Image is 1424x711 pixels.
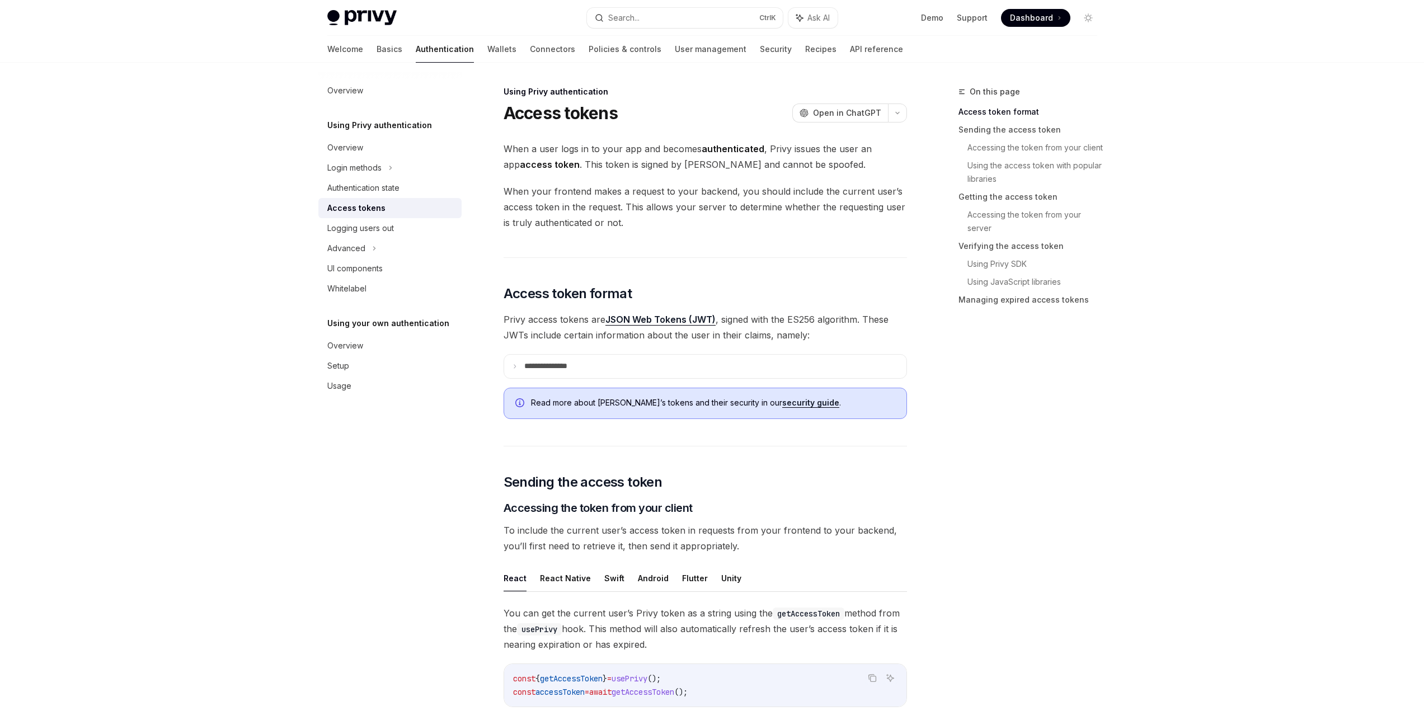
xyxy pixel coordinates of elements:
button: Flutter [682,565,708,591]
a: Usage [318,376,462,396]
button: Open in ChatGPT [792,103,888,123]
a: Overview [318,138,462,158]
a: Verifying the access token [958,237,1106,255]
span: When your frontend makes a request to your backend, you should include the current user’s access ... [504,183,907,230]
span: On this page [970,85,1020,98]
span: accessToken [535,687,585,697]
button: Ask AI [788,8,838,28]
span: Sending the access token [504,473,662,491]
a: JSON Web Tokens (JWT) [605,314,716,326]
a: Authentication state [318,178,462,198]
a: Connectors [530,36,575,63]
a: Security [760,36,792,63]
button: Search...CtrlK [587,8,783,28]
span: const [513,687,535,697]
span: (); [647,674,661,684]
a: Access token format [958,103,1106,121]
a: User management [675,36,746,63]
a: Demo [921,12,943,23]
span: = [585,687,589,697]
a: Dashboard [1001,9,1070,27]
img: light logo [327,10,397,26]
button: React Native [540,565,591,591]
span: await [589,687,612,697]
a: Welcome [327,36,363,63]
div: Login methods [327,161,382,175]
span: usePrivy [612,674,647,684]
a: Using JavaScript libraries [967,273,1106,291]
span: Accessing the token from your client [504,500,693,516]
a: Overview [318,336,462,356]
span: Ask AI [807,12,830,23]
strong: authenticated [702,143,764,154]
div: Search... [608,11,640,25]
a: Logging users out [318,218,462,238]
div: Overview [327,339,363,352]
button: Toggle dark mode [1079,9,1097,27]
div: Using Privy authentication [504,86,907,97]
a: Whitelabel [318,279,462,299]
div: Setup [327,359,349,373]
h1: Access tokens [504,103,618,123]
button: Copy the contents from the code block [865,671,880,685]
a: Support [957,12,988,23]
span: { [535,674,540,684]
code: usePrivy [517,623,562,635]
a: Overview [318,81,462,101]
div: Authentication state [327,181,400,195]
button: Android [638,565,669,591]
span: Dashboard [1010,12,1053,23]
span: When a user logs in to your app and becomes , Privy issues the user an app . This token is signed... [504,141,907,172]
span: Access token format [504,285,632,303]
strong: access token [520,159,580,170]
svg: Info [515,398,527,409]
span: Open in ChatGPT [813,107,881,119]
span: } [603,674,607,684]
button: Swift [604,565,624,591]
div: Overview [327,84,363,97]
span: To include the current user’s access token in requests from your frontend to your backend, you’ll... [504,522,907,554]
div: Logging users out [327,222,394,235]
a: Recipes [805,36,836,63]
button: React [504,565,527,591]
a: Wallets [487,36,516,63]
div: Advanced [327,242,365,255]
a: Authentication [416,36,474,63]
a: Sending the access token [958,121,1106,139]
span: const [513,674,535,684]
a: Policies & controls [589,36,661,63]
div: Access tokens [327,201,386,215]
a: Access tokens [318,198,462,218]
span: Privy access tokens are , signed with the ES256 algorithm. These JWTs include certain information... [504,312,907,343]
div: Usage [327,379,351,393]
span: getAccessToken [540,674,603,684]
a: Basics [377,36,402,63]
button: Ask AI [883,671,897,685]
a: UI components [318,258,462,279]
span: Read more about [PERSON_NAME]’s tokens and their security in our . [531,397,895,408]
h5: Using your own authentication [327,317,449,330]
a: Using Privy SDK [967,255,1106,273]
span: = [607,674,612,684]
div: Overview [327,141,363,154]
a: Accessing the token from your client [967,139,1106,157]
div: Whitelabel [327,282,366,295]
a: API reference [850,36,903,63]
span: (); [674,687,688,697]
a: Getting the access token [958,188,1106,206]
code: getAccessToken [773,608,844,620]
a: Setup [318,356,462,376]
a: security guide [782,398,839,408]
span: You can get the current user’s Privy token as a string using the method from the hook. This metho... [504,605,907,652]
span: getAccessToken [612,687,674,697]
a: Managing expired access tokens [958,291,1106,309]
a: Using the access token with popular libraries [967,157,1106,188]
a: Accessing the token from your server [967,206,1106,237]
button: Unity [721,565,741,591]
h5: Using Privy authentication [327,119,432,132]
div: UI components [327,262,383,275]
span: Ctrl K [759,13,776,22]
